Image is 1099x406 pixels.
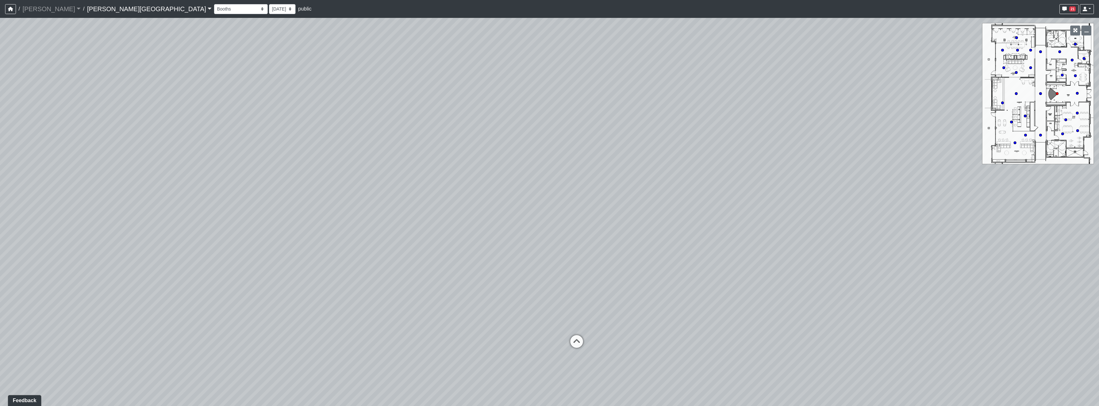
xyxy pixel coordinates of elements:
[16,3,22,15] span: /
[1059,4,1079,14] button: 21
[1069,6,1076,11] span: 21
[87,3,211,15] a: [PERSON_NAME][GEOGRAPHIC_DATA]
[81,3,87,15] span: /
[22,3,81,15] a: [PERSON_NAME]
[5,393,42,406] iframe: Ybug feedback widget
[298,6,311,11] span: public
